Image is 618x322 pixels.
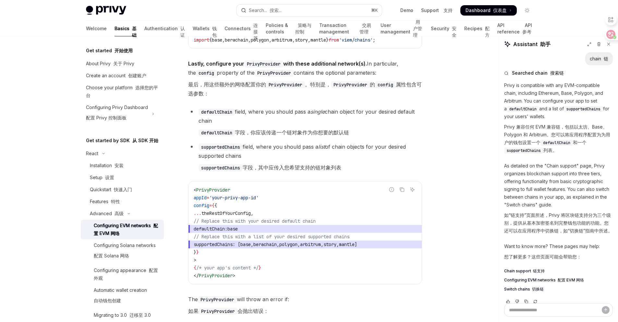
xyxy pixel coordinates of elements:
span: , [222,37,225,43]
span: from [329,37,339,43]
a: About Privy 关于 Privy [81,58,164,69]
font: Privy 兼容任何 EVM 兼容链，包括以太坊、Base、Polygon 和 Arbitrum。您可以将应用程序配置为为用户的钱包设置一个 和一个 列表。 [504,124,610,153]
div: Quickstart [90,186,132,193]
code: PrivyProvider [244,60,283,68]
span: supportedChains [566,106,600,112]
a: Wallets 钱包 [193,21,217,36]
a: Chain support 链支持 [504,268,613,274]
a: Create an account 创建账户 [81,70,164,81]
span: } [259,265,261,271]
font: 配置 EVM 网络 [558,278,584,282]
div: Configuring appearance [94,266,160,282]
font: 搜索链 [550,70,564,76]
button: Report incorrect code [387,185,396,194]
span: = [207,195,209,201]
font: 安装 [115,163,124,168]
button: Vote that response was not good [513,298,521,305]
font: 配置 EVM 网络 [94,223,158,236]
font: API 参考 [522,22,532,34]
strong: Lastly, configure your with these additional network(s). [188,60,367,67]
div: React [86,150,98,157]
span: ... [194,210,201,216]
button: Toggle React section [81,148,164,159]
span: , [269,37,272,43]
font: 如“链支持”页面所述，Privy 将区块链支持分为三个级别，提供从基本加密签名到完整钱包功能的功能。您还可以在应用程序中切换链，如“切换链”指南中所述。 [504,212,612,233]
font: 用户管理 [413,19,422,38]
font: 自动钱包创建 [94,298,121,303]
span: > [194,257,196,263]
span: Configuring EVM networks [504,278,584,283]
span: appId [194,195,207,201]
div: Choose your platform [86,84,160,99]
a: Setup 设置 [81,172,164,183]
span: , [297,241,300,247]
span: defaultChain [543,140,570,145]
a: User management 用户管理 [381,21,423,36]
span: mantle [310,37,326,43]
p: Want to know more? These pages may help: [504,242,613,263]
a: Features 特性 [81,196,164,207]
font: 配方 [485,26,490,38]
font: 钱包 [212,26,217,38]
h5: Get started [86,47,133,55]
a: Configuring appearance 配置外观 [81,265,164,284]
font: 认证 [180,26,185,38]
button: Copy chat response [522,298,530,305]
a: Installation 安装 [81,160,164,171]
span: story [295,37,308,43]
span: // Replace this with your desired default chain [194,218,316,224]
span: PrivyProvider [199,273,233,279]
span: // Replace this with a list of your desired supported chains [194,234,349,240]
font: 想了解更多？这些页面可能会帮助您： [504,254,581,259]
button: Send message [602,306,610,314]
a: Authentication 认证 [144,21,185,36]
a: Transaction management 交易管理 [319,21,373,36]
span: story [323,241,336,247]
font: 高级 [115,211,124,216]
span: > [233,273,235,279]
span: supportedChains [194,241,233,247]
span: Assistant [513,40,551,48]
span: In particular, the property of the contains the optional parameters: [188,59,422,101]
div: Configuring Privy Dashboard [86,104,148,124]
a: Dashboard 仪表盘 [460,5,517,16]
a: Security 安全 [431,21,456,36]
span: Chain support [504,268,545,274]
span: base [227,226,238,232]
span: Searched chain [512,70,564,76]
a: Switch chains 切换链 [504,287,613,292]
a: Welcome [86,21,107,36]
font: 仪表盘 [493,7,507,13]
font: 配置 Privy 控制面板 [86,115,127,120]
span: } [326,37,329,43]
span: PrivyProvider [196,187,230,193]
p: As detailed on the "Chain support" page, Privy organizes blockchain support into three tiers, off... [504,162,613,237]
font: 支持 [443,7,453,13]
span: } [194,249,196,255]
span: { [209,37,212,43]
span: defaultChain [509,106,537,112]
div: Advanced [90,210,124,217]
span: } [196,249,199,255]
code: PrivyProvider [198,296,237,303]
font: 从 SDK 开始 [132,138,158,143]
button: Toggle dark mode [522,5,532,16]
span: , [248,37,251,43]
button: Copy the contents from the code block [398,185,406,194]
div: Features [90,198,120,205]
span: { [194,265,196,271]
a: Demo [400,7,413,14]
span: base [240,241,251,247]
a: Support 支持 [421,7,453,14]
button: Ask AI [408,185,417,194]
div: About Privy [86,60,134,68]
font: 基础 [132,26,137,38]
code: defaultChain [199,129,235,136]
font: 连接器 [253,22,258,41]
a: Choose your platform 选择您的平台 [81,82,164,101]
span: { [214,203,217,208]
font: 链支持 [533,268,545,273]
a: Policies & controls 策略与控制 [266,21,311,36]
a: Basics 基础 [115,21,137,36]
p: Privy is compatible with any EVM-compatible chain, including Ethereum, Base, Polygon, and Arbitru... [504,81,613,157]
